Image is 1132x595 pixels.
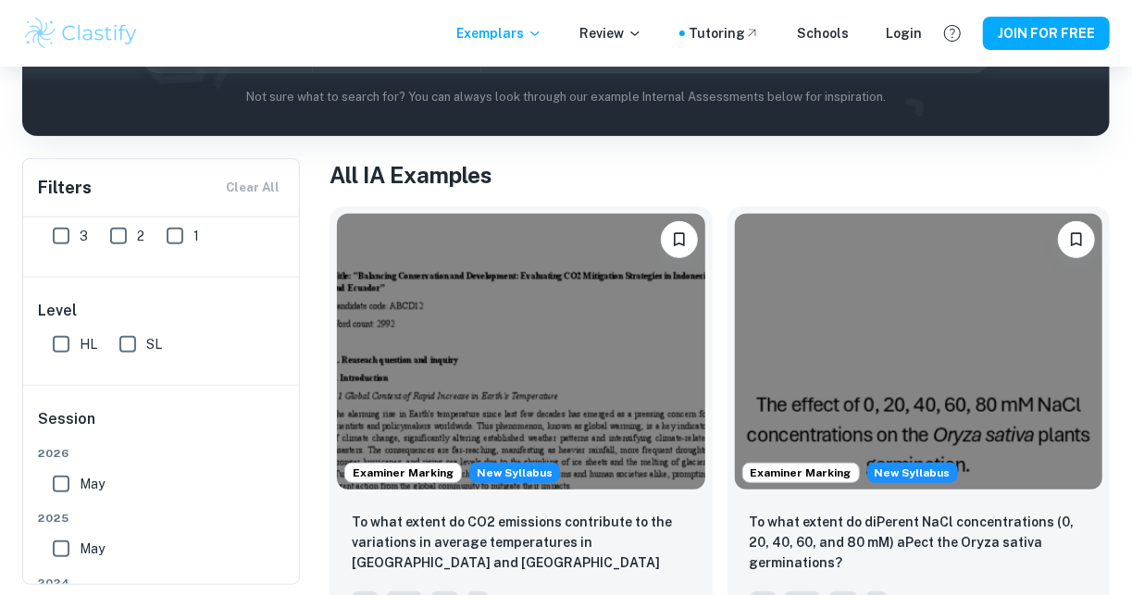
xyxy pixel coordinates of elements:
[886,23,922,43] a: Login
[743,465,859,481] span: Examiner Marking
[330,158,1110,192] h1: All IA Examples
[38,408,286,445] h6: Session
[937,18,968,49] button: Help and Feedback
[38,575,286,591] span: 2024
[1058,221,1095,258] button: Please log in to bookmark exemplars
[867,463,958,483] div: Starting from the May 2026 session, the ESS IA requirements have changed. We created this exempla...
[867,463,958,483] span: New Syllabus
[469,463,560,483] span: New Syllabus
[137,226,144,246] span: 2
[80,334,97,354] span: HL
[80,226,88,246] span: 3
[797,23,849,43] a: Schools
[38,175,92,201] h6: Filters
[37,88,1095,106] p: Not sure what to search for? You can always look through our example Internal Assessments below f...
[661,221,698,258] button: Please log in to bookmark exemplars
[689,23,760,43] a: Tutoring
[579,23,642,43] p: Review
[38,510,286,527] span: 2025
[193,226,199,246] span: 1
[80,474,105,494] span: May
[38,445,286,462] span: 2026
[750,512,1088,573] p: To what extent do diPerent NaCl concentrations (0, 20, 40, 60, and 80 mM) aPect the Oryza sativa ...
[38,300,286,322] h6: Level
[456,23,542,43] p: Exemplars
[352,512,690,575] p: To what extent do CO2 emissions contribute to the variations in average temperatures in Indonesia...
[337,214,705,490] img: ESS IA example thumbnail: To what extent do CO2 emissions contribu
[735,214,1103,490] img: ESS IA example thumbnail: To what extent do diPerent NaCl concentr
[469,463,560,483] div: Starting from the May 2026 session, the ESS IA requirements have changed. We created this exempla...
[146,334,162,354] span: SL
[22,15,140,52] img: Clastify logo
[80,539,105,559] span: May
[345,465,461,481] span: Examiner Marking
[983,17,1110,50] button: JOIN FOR FREE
